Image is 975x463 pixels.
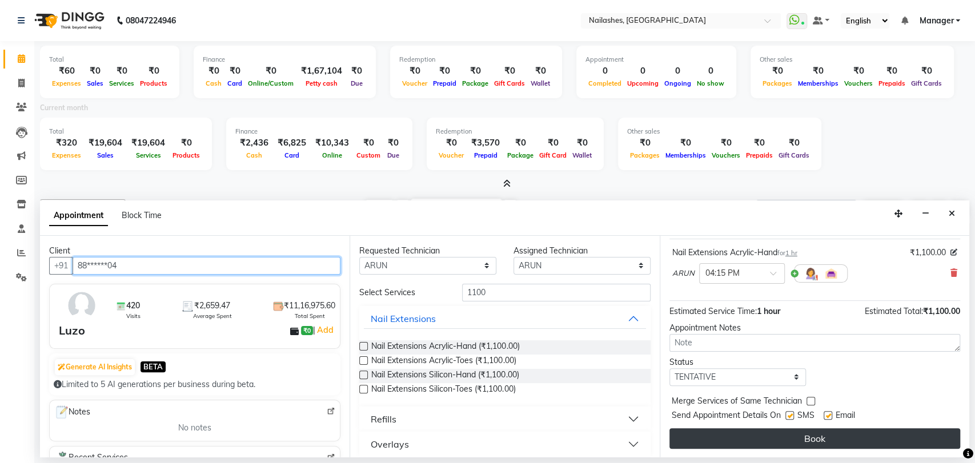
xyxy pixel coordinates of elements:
[841,79,876,87] span: Vouchers
[49,127,203,136] div: Total
[760,55,945,65] div: Other sales
[585,65,624,78] div: 0
[354,136,383,150] div: ₹0
[491,79,528,87] span: Gift Cards
[224,65,245,78] div: ₹0
[757,306,780,316] span: 1 hour
[908,79,945,87] span: Gift Cards
[785,249,797,257] span: 1 hr
[245,79,296,87] span: Online/Custom
[777,249,797,257] small: for
[694,79,727,87] span: No show
[569,151,595,159] span: Wallet
[627,151,663,159] span: Packages
[709,151,743,159] span: Vouchers
[743,151,776,159] span: Prepaids
[54,405,90,420] span: Notes
[84,79,106,87] span: Sales
[49,79,84,87] span: Expenses
[513,245,651,257] div: Assigned Technician
[399,55,553,65] div: Redemption
[371,383,515,397] span: Nail Extensions Silicon-Toes (₹1,100.00)
[663,151,709,159] span: Memberships
[624,79,661,87] span: Upcoming
[170,151,203,159] span: Products
[795,79,841,87] span: Memberships
[245,65,296,78] div: ₹0
[235,136,273,150] div: ₹2,436
[49,245,340,257] div: Client
[459,79,491,87] span: Package
[661,65,694,78] div: 0
[669,306,757,316] span: Estimated Service Time:
[133,151,164,159] span: Services
[462,284,651,301] input: Search by service name
[824,267,838,280] img: Interior.png
[661,79,694,87] span: Ongoing
[436,127,595,136] div: Redemption
[49,257,73,275] button: +91
[203,65,224,78] div: ₹0
[55,359,135,375] button: Generate AI Insights
[364,308,645,329] button: Nail Extensions
[383,136,403,150] div: ₹0
[923,306,960,316] span: ₹1,100.00
[303,79,340,87] span: Petty cash
[836,409,855,424] span: Email
[73,257,340,275] input: Search by Name/Mobile/Email/Code
[776,136,812,150] div: ₹0
[296,65,347,78] div: ₹1,67,104
[627,127,812,136] div: Other sales
[865,306,923,316] span: Estimated Total:
[122,210,162,220] span: Block Time
[94,151,117,159] span: Sales
[910,247,946,259] span: ₹1,100.00
[743,136,776,150] div: ₹0
[436,136,467,150] div: ₹0
[126,312,141,320] span: Visits
[127,136,170,150] div: ₹19,604
[49,65,84,78] div: ₹60
[384,151,402,159] span: Due
[399,65,430,78] div: ₹0
[760,65,795,78] div: ₹0
[371,355,516,369] span: Nail Extensions Acrylic-Toes (₹1,100.00)
[319,151,345,159] span: Online
[528,79,553,87] span: Wallet
[84,136,127,150] div: ₹19,604
[908,65,945,78] div: ₹0
[65,289,98,322] img: avatar
[371,340,519,355] span: Nail Extensions Acrylic-Hand (₹1,100.00)
[663,136,709,150] div: ₹0
[797,409,814,424] span: SMS
[371,312,436,325] div: Nail Extensions
[59,322,85,339] div: Luzo
[364,434,645,454] button: Overlays
[624,65,661,78] div: 0
[841,65,876,78] div: ₹0
[224,79,245,87] span: Card
[29,5,107,37] img: logo
[467,136,504,150] div: ₹3,570
[919,15,953,27] span: Manager
[194,300,230,312] span: ₹2,659.47
[315,323,335,337] a: Add
[311,136,354,150] div: ₹10,343
[399,79,430,87] span: Voucher
[672,247,797,259] div: Nail Extensions Acrylic-Hand
[273,136,311,150] div: ₹6,825
[282,151,302,159] span: Card
[776,151,812,159] span: Gift Cards
[354,151,383,159] span: Custom
[40,103,88,113] label: Current month
[430,65,459,78] div: ₹0
[795,65,841,78] div: ₹0
[193,312,232,320] span: Average Spent
[876,79,908,87] span: Prepaids
[84,65,106,78] div: ₹0
[669,356,807,368] div: Status
[126,5,176,37] b: 08047224946
[491,65,528,78] div: ₹0
[536,136,569,150] div: ₹0
[459,65,491,78] div: ₹0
